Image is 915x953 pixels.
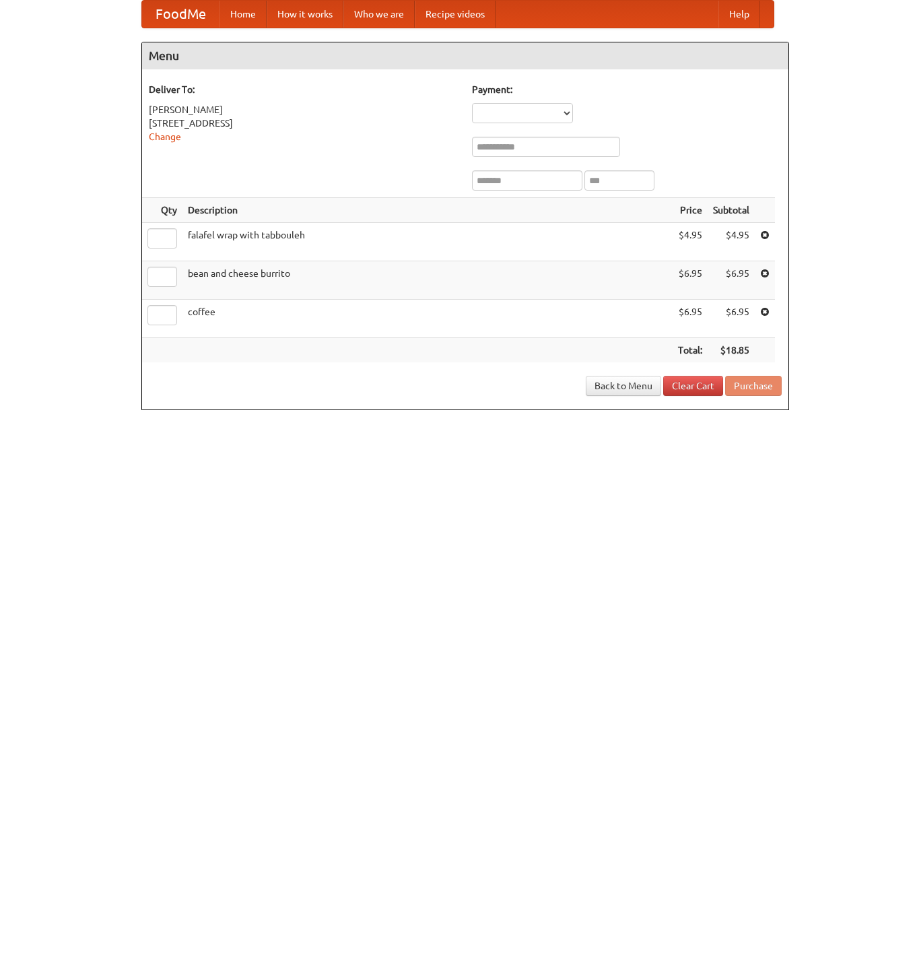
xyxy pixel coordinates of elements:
[182,223,673,261] td: falafel wrap with tabbouleh
[149,103,459,117] div: [PERSON_NAME]
[142,42,788,69] h4: Menu
[182,198,673,223] th: Description
[708,198,755,223] th: Subtotal
[663,376,723,396] a: Clear Cart
[343,1,415,28] a: Who we are
[673,223,708,261] td: $4.95
[708,338,755,363] th: $18.85
[472,83,782,96] h5: Payment:
[182,261,673,300] td: bean and cheese burrito
[142,198,182,223] th: Qty
[708,261,755,300] td: $6.95
[586,376,661,396] a: Back to Menu
[708,223,755,261] td: $4.95
[149,83,459,96] h5: Deliver To:
[673,198,708,223] th: Price
[142,1,219,28] a: FoodMe
[725,376,782,396] button: Purchase
[708,300,755,338] td: $6.95
[718,1,760,28] a: Help
[673,338,708,363] th: Total:
[673,261,708,300] td: $6.95
[182,300,673,338] td: coffee
[673,300,708,338] td: $6.95
[267,1,343,28] a: How it works
[415,1,496,28] a: Recipe videos
[149,131,181,142] a: Change
[219,1,267,28] a: Home
[149,117,459,130] div: [STREET_ADDRESS]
